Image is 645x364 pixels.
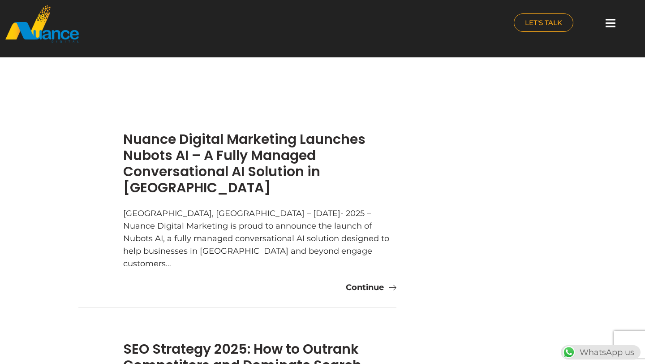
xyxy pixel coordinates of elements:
[123,207,396,270] div: [GEOGRAPHIC_DATA], [GEOGRAPHIC_DATA] – [DATE]- 2025 – Nuance Digital Marketing is proud to announ...
[4,4,318,43] a: nuance-qatar_logo
[561,345,641,360] div: WhatsApp us
[514,13,573,32] a: LET'S TALK
[346,281,396,294] a: Continue
[561,347,641,357] a: WhatsAppWhatsApp us
[562,345,576,360] img: WhatsApp
[123,130,365,197] a: Nuance Digital Marketing Launches Nubots AI – A Fully Managed Conversational AI Solution in [GEOG...
[4,4,80,43] img: nuance-qatar_logo
[525,19,562,26] span: LET'S TALK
